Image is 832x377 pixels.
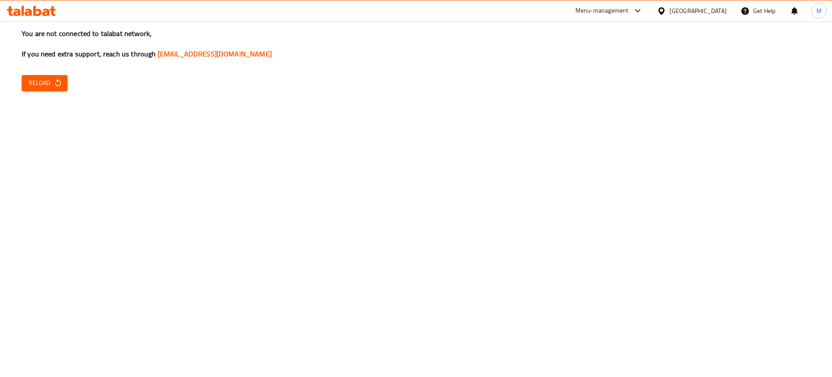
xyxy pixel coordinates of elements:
[29,78,61,89] span: Reload
[575,6,629,16] div: Menu-management
[158,47,272,60] a: [EMAIL_ADDRESS][DOMAIN_NAME]
[669,6,727,16] div: [GEOGRAPHIC_DATA]
[22,75,68,91] button: Reload
[816,6,822,16] span: M
[22,29,810,59] h3: You are not connected to talabat network, If you need extra support, reach us through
